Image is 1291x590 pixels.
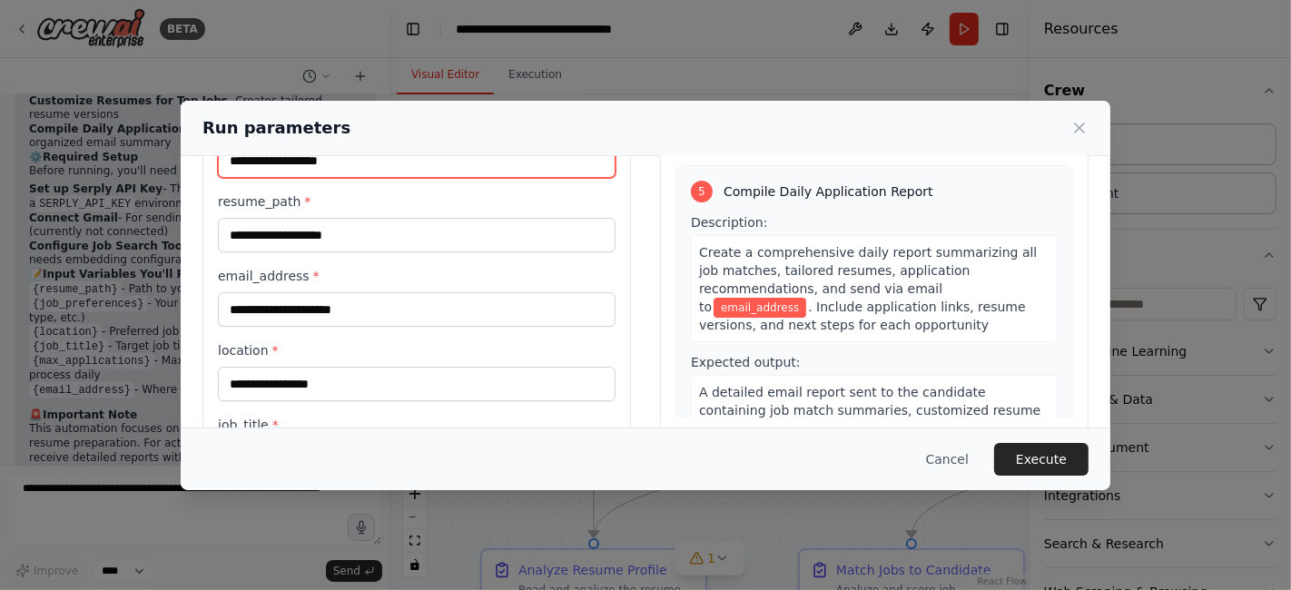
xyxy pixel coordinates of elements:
span: Compile Daily Application Report [724,182,933,201]
label: resume_path [218,192,616,211]
label: job_title [218,416,616,434]
label: location [218,341,616,359]
button: Execute [994,443,1089,476]
label: email_address [218,267,616,285]
button: Cancel [912,443,983,476]
span: Description: [691,215,767,230]
span: . Include application links, resume versions, and next steps for each opportunity [699,300,1026,332]
div: 5 [691,181,713,202]
span: A detailed email report sent to the candidate containing job match summaries, customized resume a... [699,385,1040,454]
h2: Run parameters [202,115,350,141]
span: Create a comprehensive daily report summarizing all job matches, tailored resumes, application re... [699,245,1037,314]
span: Variable: email_address [714,298,806,318]
span: Expected output: [691,355,801,369]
